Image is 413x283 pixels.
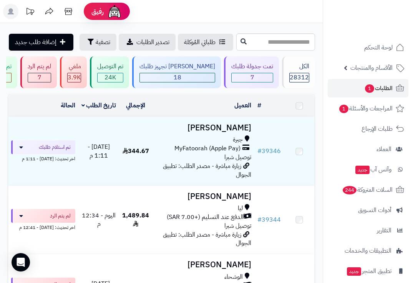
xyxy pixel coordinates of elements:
[377,225,391,236] span: التقارير
[80,34,116,51] button: تصفية
[19,56,58,88] a: لم يتم الرد 7
[355,164,391,175] span: وآتس آب
[155,192,251,201] h3: [PERSON_NAME]
[328,242,408,260] a: التطبيقات والخدمات
[11,154,75,162] div: اخر تحديث: [DATE] - 1:11 م
[50,212,71,220] span: لم يتم الرد
[178,34,233,51] a: طلباتي المُوكلة
[163,230,251,248] span: زيارة مباشرة - مصدر الطلب: تطبيق الجوال
[339,105,348,113] span: 1
[122,211,149,229] span: 1,489.84
[224,273,243,281] span: الوشحاء
[28,62,51,71] div: لم يتم الرد
[107,4,122,19] img: ai-face.png
[328,262,408,280] a: تطبيق المتجرجديد
[231,62,273,71] div: تمت جدولة طلبك
[12,253,30,271] div: Open Intercom Messenger
[81,101,116,110] a: تاريخ الطلب
[68,73,81,82] div: 3870
[328,221,408,240] a: التقارير
[257,101,261,110] a: #
[98,73,123,82] span: 24K
[11,223,75,231] div: اخر تحديث: [DATE] - 12:41 م
[377,144,391,155] span: العملاء
[126,101,145,110] a: الإجمالي
[232,73,273,82] span: 7
[58,56,88,88] a: ملغي 3.9K
[222,56,280,88] a: تمت جدولة طلبك 7
[345,245,391,256] span: التطبيقات والخدمات
[257,215,262,224] span: #
[123,146,149,156] span: 344.67
[346,266,391,276] span: تطبيق المتجر
[257,146,262,156] span: #
[97,62,123,71] div: تم التوصيل
[136,38,169,47] span: تصدير الطلبات
[98,73,123,82] div: 24019
[289,62,309,71] div: الكل
[20,4,40,21] a: تحديثات المنصة
[61,101,75,110] a: الحالة
[140,73,215,82] span: 18
[328,160,408,179] a: وآتس آبجديد
[364,83,393,94] span: الطلبات
[184,38,216,47] span: طلباتي المُوكلة
[347,267,361,276] span: جديد
[15,38,56,47] span: إضافة طلب جديد
[343,186,357,194] span: 244
[328,38,408,57] a: لوحة التحكم
[257,215,281,224] a: #39344
[338,103,393,114] span: المراجعات والأسئلة
[355,166,370,174] span: جديد
[362,123,393,134] span: طلبات الإرجاع
[39,143,71,151] span: تم استلام طلبك
[328,201,408,219] a: أدوات التسويق
[88,56,131,88] a: تم التوصيل 24K
[139,62,215,71] div: [PERSON_NAME] تجهيز طلبك
[224,221,251,230] span: توصيل شبرا
[328,99,408,118] a: المراجعات والأسئلة1
[328,79,408,97] a: الطلبات1
[155,260,251,269] h3: [PERSON_NAME]
[28,73,51,82] span: 7
[9,34,73,51] a: إضافة طلب جديد
[119,34,176,51] a: تصدير الطلبات
[365,84,374,93] span: 1
[82,211,116,229] span: اليوم - 12:34 م
[234,101,251,110] a: العميل
[238,204,243,213] span: ليا
[68,73,81,82] span: 3.9K
[96,38,110,47] span: تصفية
[342,184,393,195] span: السلات المتروكة
[233,135,243,144] span: جبرة
[155,123,251,132] h3: [PERSON_NAME]
[328,120,408,138] a: طلبات الإرجاع
[364,42,393,53] span: لوحة التحكم
[88,142,110,160] span: [DATE] - 1:11 م
[167,213,244,222] span: الدفع عند التسليم (+7.00 SAR)
[163,161,251,179] span: زيارة مباشرة - مصدر الطلب: تطبيق الجوال
[358,205,391,216] span: أدوات التسويق
[257,146,281,156] a: #39346
[328,181,408,199] a: السلات المتروكة244
[131,56,222,88] a: [PERSON_NAME] تجهيز طلبك 18
[224,153,251,162] span: توصيل شبرا
[328,140,408,158] a: العملاء
[280,56,317,88] a: الكل28312
[174,144,241,153] span: MyFatoorah (Apple Pay)
[67,62,81,71] div: ملغي
[350,63,393,73] span: الأقسام والمنتجات
[91,7,104,16] span: رفيق
[290,73,309,82] span: 28312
